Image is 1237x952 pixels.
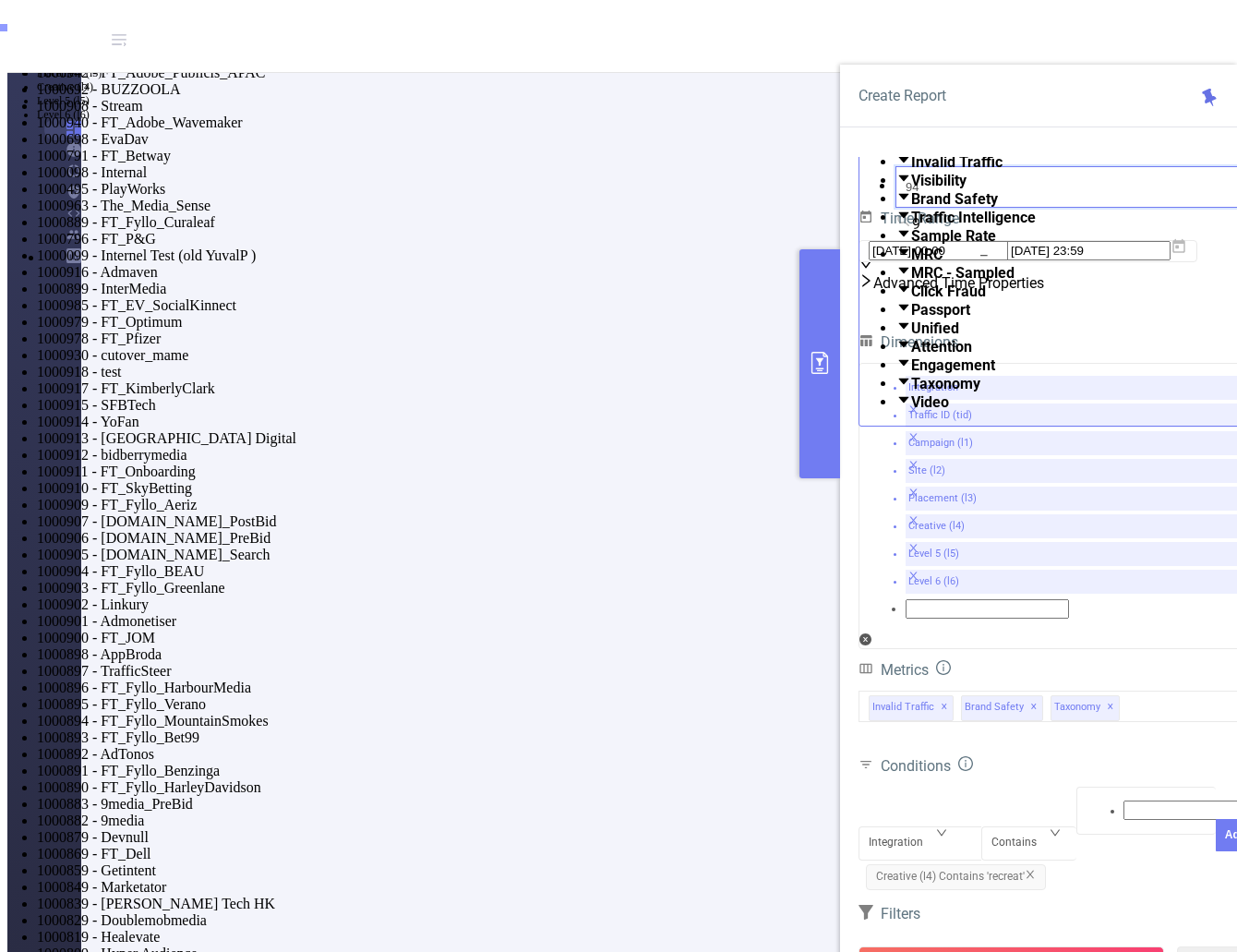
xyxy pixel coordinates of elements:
[37,331,1237,347] li: 1000978 - FT_Pfizer
[37,198,1237,214] li: 1000963 - The_Media_Sense
[37,364,1237,380] li: 1000918 - test
[37,530,1237,547] li: 1000906 - [DOMAIN_NAME]_PreBid
[37,81,1237,98] li: 1000692 - BUZZOOLA
[37,630,1237,646] li: 1000900 - FT_JOM
[37,613,1237,630] li: 1000901 - Admonetiser
[37,597,1237,613] li: 1000902 - Linkury
[37,497,1237,513] li: 1000909 - FT_Fyllo_Aeriz
[37,297,1237,314] li: 1000985 - FT_EV_SocialKinnect
[37,114,1237,131] li: 1000940 - FT_Adobe_Wavemaker
[37,813,1237,829] li: 1000882 - 9media
[37,281,1237,297] li: 1000899 - InterMedia
[37,912,1237,929] li: 1000829 - Doublemobmedia
[37,164,1237,181] li: 1000098 - Internal
[37,231,1237,247] li: 1000796 - FT_P&G
[37,131,1237,148] li: 1000698 - EvaDav
[37,879,1237,896] li: 1000849 - Marketator
[37,314,1237,331] li: 1000979 - FT_Optimum
[37,513,1237,530] li: 1000907 - [DOMAIN_NAME]_PostBid
[37,862,1237,879] li: 1000859 - Getintent
[37,779,1237,796] li: 1000890 - FT_Fyllo_HarleyDavidson
[37,181,1237,198] li: 1000495 - PlayWorks
[37,247,1237,264] li: 1000099 - Internel Test (old YuvalP )
[37,464,1237,480] li: 1000911 - FT_Onboarding
[37,746,1237,763] li: 1000892 - AdTonos
[37,447,1237,464] li: 1000912 - bidberrymedia
[37,347,1237,364] li: 1000930 - cutover_mame
[37,480,1237,497] li: 1000910 - FT_SkyBetting
[37,65,1237,81] li: 1000942 - FT_Adobe_Publicis_APAC
[37,846,1237,862] li: 1000869 - FT_Dell
[37,729,1237,746] li: 1000893 - FT_Fyllo_Bet99
[37,563,1237,580] li: 1000904 - FT_Fyllo_BEAU
[37,829,1237,846] li: 1000879 - Devnull
[37,148,1237,164] li: 1000791 - FT_Betway
[37,214,1237,231] li: 1000889 - FT_Fyllo_Curaleaf
[37,680,1237,696] li: 1000896 - FT_Fyllo_HarbourMedia
[37,397,1237,414] li: 1000915 - SFBTech
[37,414,1237,430] li: 1000914 - YoFan
[37,547,1237,563] li: 1000905 - [DOMAIN_NAME]_Search
[37,580,1237,597] li: 1000903 - FT_Fyllo_Greenlane
[37,696,1237,713] li: 1000895 - FT_Fyllo_Verano
[37,713,1237,729] li: 1000894 - FT_Fyllo_MountainSmokes
[37,929,1237,946] li: 1000819 - Healevate
[37,98,1237,114] li: 1000908 - Stream
[37,430,1237,447] li: 1000913 - [GEOGRAPHIC_DATA] Digital
[37,380,1237,397] li: 1000917 - FT_KimberlyClark
[37,264,1237,281] li: 1000916 - Admaven
[37,796,1237,813] li: 1000883 - 9media_PreBid
[37,663,1237,680] li: 1000897 - TrafficSteer
[37,763,1237,779] li: 1000891 - FT_Fyllo_Benzinga
[37,896,1237,912] li: 1000839 - [PERSON_NAME] Tech HK
[37,646,1237,663] li: 1000898 - AppBroda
